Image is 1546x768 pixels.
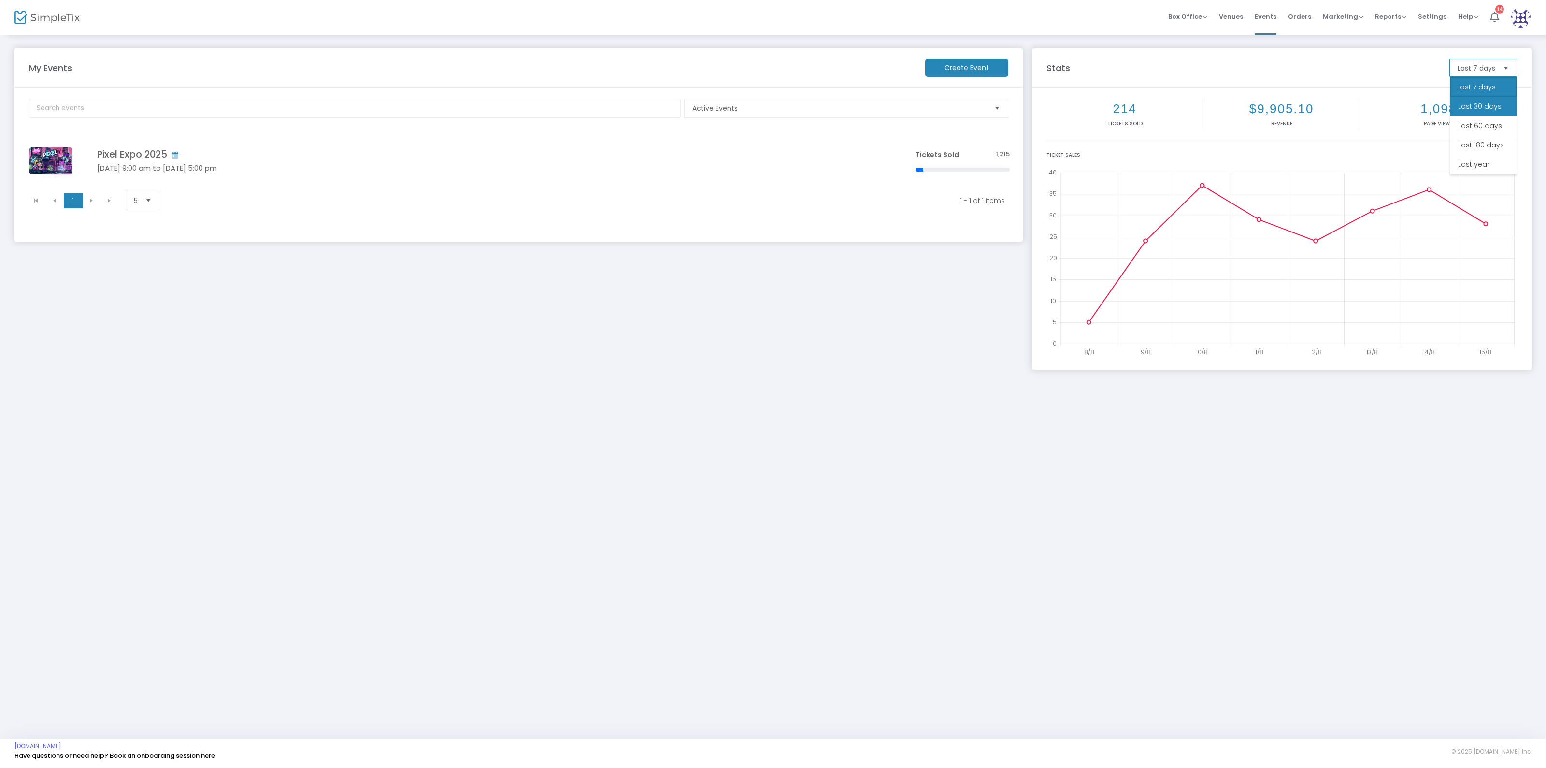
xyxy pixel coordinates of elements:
[1196,348,1208,356] text: 10/8
[134,196,138,205] span: 5
[1362,120,1515,127] p: Page Views
[990,99,1004,117] button: Select
[1205,120,1358,127] p: Revenue
[996,150,1010,159] span: 1,215
[1168,12,1207,21] span: Box Office
[1053,318,1057,326] text: 5
[1141,348,1151,356] text: 9/8
[1423,348,1435,356] text: 14/8
[1205,101,1358,116] h2: $9,905.10
[1310,348,1322,356] text: 12/8
[1458,140,1504,150] span: Last 180 days
[1049,211,1057,219] text: 30
[1451,748,1532,755] span: © 2025 [DOMAIN_NAME] Inc.
[1049,232,1057,240] text: 25
[1288,4,1311,29] span: Orders
[1458,101,1502,111] span: Last 30 days
[1050,296,1056,304] text: 10
[1418,4,1446,29] span: Settings
[97,164,887,173] h5: [DATE] 9:00 am to [DATE] 5:00 pm
[1049,254,1057,262] text: 20
[24,61,920,74] m-panel-title: My Events
[64,193,82,208] span: Page 1
[1458,12,1478,21] span: Help
[1048,101,1201,116] h2: 214
[1323,12,1363,21] span: Marketing
[1254,348,1263,356] text: 11/8
[97,149,887,160] h4: Pixel Expo 2025
[23,135,1016,187] div: Data table
[925,59,1008,77] m-button: Create Event
[1048,120,1201,127] p: Tickets sold
[1458,121,1502,130] span: Last 60 days
[1053,339,1057,348] text: 0
[177,196,1005,205] kendo-pager-info: 1 - 1 of 1 items
[142,191,155,210] button: Select
[916,150,959,159] span: Tickets Sold
[1450,77,1517,97] div: Last 7 days
[1049,189,1057,198] text: 35
[1495,5,1504,14] div: 14
[1375,12,1406,21] span: Reports
[692,103,987,113] span: Active Events
[1480,348,1492,356] text: 15/8
[1458,159,1489,169] span: Last year
[1046,151,1517,159] div: Ticket Sales
[1050,275,1056,283] text: 15
[29,147,72,174] img: 638749584533460947Untitleddesign.png
[14,742,61,750] a: [DOMAIN_NAME]
[14,751,215,760] a: Have questions or need help? Book an onboarding session here
[1219,4,1243,29] span: Venues
[1042,61,1445,74] m-panel-title: Stats
[1255,4,1276,29] span: Events
[1499,59,1513,76] button: Select
[29,99,681,118] input: Search events
[1366,348,1378,356] text: 13/8
[1458,63,1495,73] span: Last 7 days
[1049,168,1057,176] text: 40
[1362,101,1515,116] h2: 1,098
[1084,348,1094,356] text: 8/8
